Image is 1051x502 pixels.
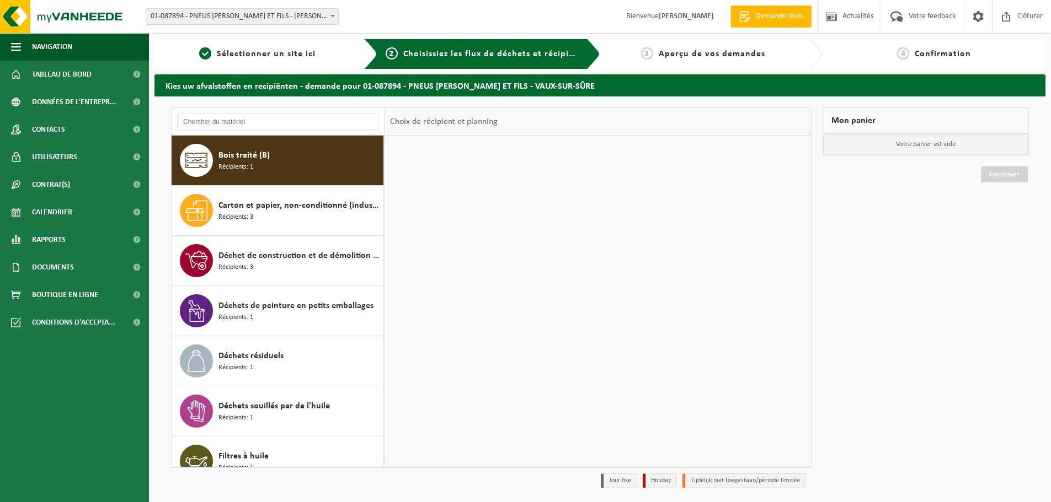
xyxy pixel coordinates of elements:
[32,226,66,253] span: Rapports
[172,186,384,236] button: Carton et papier, non-conditionné (industriel) Récipients: 3
[32,198,72,226] span: Calendrier
[218,413,253,423] span: Récipients: 1
[32,253,74,281] span: Documents
[823,107,1029,134] div: Mon panier
[659,12,714,20] strong: [PERSON_NAME]
[403,50,587,58] span: Choisissiez les flux de déchets et récipients
[218,299,374,312] span: Déchets de peinture en petits emballages
[199,47,211,60] span: 1
[218,450,269,463] span: Filtres à huile
[32,88,116,116] span: Données de l'entrepr...
[218,363,253,373] span: Récipients: 1
[641,47,653,60] span: 3
[659,50,765,58] span: Aperçu de vos demandes
[32,281,98,309] span: Boutique en ligne
[897,47,909,60] span: 4
[172,436,384,487] button: Filtres à huile Récipients: 1
[730,6,812,28] a: Demande devis
[981,166,1028,182] a: Continuer
[217,50,316,58] span: Sélectionner un site ici
[386,47,398,60] span: 2
[32,143,77,171] span: Utilisateurs
[218,199,381,212] span: Carton et papier, non-conditionné (industriel)
[753,11,806,22] span: Demande devis
[218,312,253,323] span: Récipients: 1
[915,50,971,58] span: Confirmation
[32,171,70,198] span: Contrat(s)
[172,286,384,336] button: Déchets de peinture en petits emballages Récipients: 1
[218,463,253,473] span: Récipients: 1
[32,116,65,143] span: Contacts
[154,74,1045,96] h2: Kies uw afvalstoffen en recipiënten - demande pour 01-087894 - PNEUS [PERSON_NAME] ET FILS - VAUX...
[32,309,115,336] span: Conditions d'accepta...
[218,149,270,162] span: Bois traité (B)
[218,212,253,223] span: Récipients: 3
[218,249,381,262] span: Déchet de construction et de démolition mélangé (inerte et non inerte)
[172,136,384,186] button: Bois traité (B) Récipients: 1
[823,134,1028,155] p: Votre panier est vide
[218,162,253,172] span: Récipients: 1
[218,262,253,273] span: Récipients: 3
[218,400,330,413] span: Déchets souillés par de l'huile
[32,61,92,88] span: Tableau de bord
[682,473,806,488] li: Tijdelijk niet toegestaan/période limitée
[32,33,72,61] span: Navigation
[172,386,384,436] button: Déchets souillés par de l'huile Récipients: 1
[177,114,378,130] input: Chercher du matériel
[160,47,355,61] a: 1Sélectionner un site ici
[172,236,384,286] button: Déchet de construction et de démolition mélangé (inerte et non inerte) Récipients: 3
[172,336,384,386] button: Déchets résiduels Récipients: 1
[643,473,677,488] li: Holiday
[218,349,284,363] span: Déchets résiduels
[601,473,637,488] li: Jour fixe
[385,108,503,136] div: Choix de récipient et planning
[146,9,338,24] span: 01-087894 - PNEUS ALBERT FERON ET FILS - VAUX-SUR-SÛRE
[146,8,339,25] span: 01-087894 - PNEUS ALBERT FERON ET FILS - VAUX-SUR-SÛRE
